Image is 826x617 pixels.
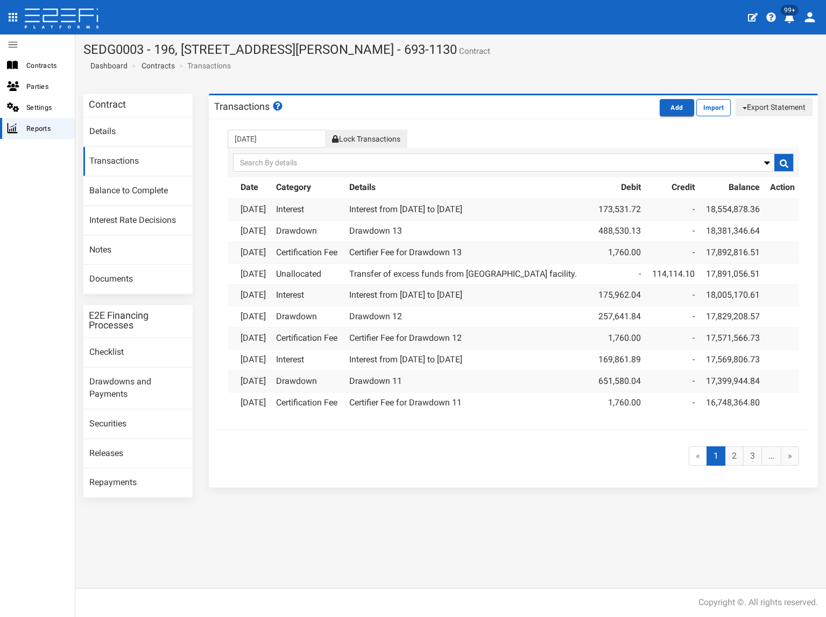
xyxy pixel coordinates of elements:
td: Interest [272,199,345,220]
a: Documents [83,265,193,294]
a: Securities [83,410,193,439]
button: Import [696,99,731,116]
td: Certification Fee [272,392,345,413]
td: - [645,199,698,220]
a: [DATE] [241,226,266,236]
td: - [645,328,698,349]
a: Certifier Fee for Drawdown 12 [349,333,462,343]
small: Contract [457,47,490,55]
span: Reports [26,122,66,135]
button: Lock Transactions [325,130,407,148]
a: [DATE] [241,397,266,408]
a: Interest from [DATE] to [DATE] [349,204,462,214]
a: Interest from [DATE] to [DATE] [349,290,462,300]
td: 18,554,878.36 [699,199,764,220]
a: Checklist [83,338,193,367]
span: Settings [26,101,66,114]
button: Export Statement [736,98,813,116]
th: Action [764,177,799,199]
th: Details [345,177,592,199]
th: Category [272,177,345,199]
td: 18,381,346.64 [699,220,764,242]
a: Drawdown 13 [349,226,402,236]
td: 17,569,806.73 [699,349,764,370]
td: 257,641.84 [592,306,645,328]
td: 114,114.10 [645,263,698,285]
div: Copyright ©. All rights reserved. [698,597,818,609]
a: Repayments [83,468,193,497]
a: Contracts [142,60,175,71]
td: 175,962.04 [592,285,645,306]
td: Certification Fee [272,328,345,349]
td: 488,530.13 [592,220,645,242]
td: 17,399,944.84 [699,370,764,392]
td: 169,861.89 [592,349,645,370]
td: 17,829,208.57 [699,306,764,328]
td: 17,891,056.51 [699,263,764,285]
td: 16,748,364.80 [699,392,764,413]
td: 1,760.00 [592,328,645,349]
a: [DATE] [241,311,266,321]
td: 651,580.04 [592,370,645,392]
a: Interest from [DATE] to [DATE] [349,354,462,364]
a: Drawdown 12 [349,311,402,321]
td: Drawdown [272,306,345,328]
td: - [645,285,698,306]
a: [DATE] [241,247,266,257]
a: … [761,446,781,466]
input: Search By details [233,153,794,172]
a: Certifier Fee for Drawdown 13 [349,247,462,257]
td: 173,531.72 [592,199,645,220]
h1: SEDG0003 - 196, [STREET_ADDRESS][PERSON_NAME] - 693-1130 [83,43,818,57]
a: Drawdown 11 [349,376,402,386]
a: Transactions [83,147,193,176]
a: Details [83,117,193,146]
a: Releases [83,439,193,468]
span: Dashboard [86,61,128,70]
a: [DATE] [241,376,266,386]
td: Interest [272,349,345,370]
a: 3 [743,446,762,466]
td: 17,892,816.51 [699,242,764,263]
input: From Transactions Date [228,130,326,148]
li: Transactions [177,60,231,71]
a: [DATE] [241,290,266,300]
th: Credit [645,177,698,199]
th: Date [236,177,272,199]
a: Add [660,102,696,112]
th: Debit [592,177,645,199]
a: Interest Rate Decisions [83,206,193,235]
a: Certifier Fee for Drawdown 11 [349,397,462,408]
a: Transfer of excess funds from [GEOGRAPHIC_DATA] facility. [349,269,577,279]
td: - [645,349,698,370]
a: [DATE] [241,269,266,279]
span: « [689,446,707,466]
a: Notes [83,236,193,265]
span: 1 [707,446,725,466]
h3: E2E Financing Processes [89,311,187,330]
td: Certification Fee [272,242,345,263]
td: 1,760.00 [592,242,645,263]
a: Dashboard [86,60,128,71]
td: Drawdown [272,220,345,242]
td: 1,760.00 [592,392,645,413]
td: 17,571,566.73 [699,328,764,349]
td: 18,005,170.61 [699,285,764,306]
a: Drawdowns and Payments [83,368,193,409]
td: - [592,263,645,285]
a: » [781,446,799,466]
h3: Contract [89,100,126,109]
td: - [645,392,698,413]
th: Balance [699,177,764,199]
td: - [645,370,698,392]
td: Interest [272,285,345,306]
td: - [645,306,698,328]
span: Contracts [26,59,66,72]
a: Balance to Complete [83,177,193,206]
a: 2 [725,446,744,466]
td: Unallocated [272,263,345,285]
a: [DATE] [241,204,266,214]
td: - [645,242,698,263]
td: - [645,220,698,242]
button: Add [660,99,694,116]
